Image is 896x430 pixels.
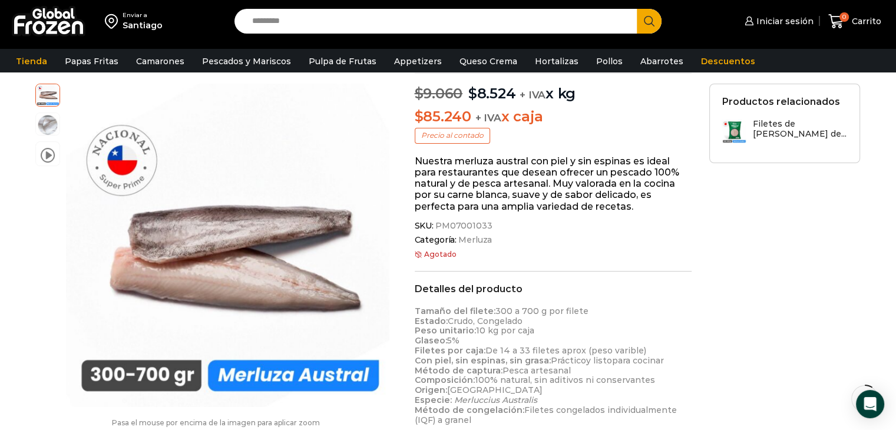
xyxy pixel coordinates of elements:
[388,50,448,72] a: Appetizers
[415,85,424,102] span: $
[415,355,581,366] span: Práctic
[643,355,664,366] span: cinar
[457,235,492,245] a: Merluza
[415,73,692,102] p: x kg
[612,355,637,366] span: para c
[415,108,471,125] bdi: 85.240
[415,108,692,125] p: x caja
[59,50,124,72] a: Papas Fritas
[415,283,692,295] h2: Detalles del producto
[415,85,463,102] bdi: 9.060
[468,85,477,102] span: $
[454,50,523,72] a: Queso Crema
[123,19,163,31] div: Santiago
[415,128,490,143] p: Precio al contado
[415,250,692,259] p: Agotado
[415,385,447,395] strong: Origen:
[637,9,662,34] button: Search button
[415,395,452,405] strong: Especie:
[415,355,551,366] strong: Con piel, sin espinas, sin grasa:
[695,50,761,72] a: Descuentos
[753,15,814,27] span: Iniciar sesión
[415,335,447,346] strong: Glaseo:
[454,395,537,405] em: Merluccius Australis
[722,96,839,107] h2: Productos relacionados
[123,11,163,19] div: Enviar a
[66,84,389,407] img: merluza-austral
[752,119,848,139] h3: Filetes de [PERSON_NAME] de...
[520,89,545,101] span: + IVA
[581,355,586,366] span: o
[856,390,884,418] div: Open Intercom Messenger
[722,119,848,144] a: Filetes de [PERSON_NAME] de...
[839,12,849,22] span: 0
[415,375,475,385] strong: Composición:
[586,355,607,366] span: y list
[415,345,485,356] strong: Filetes por caja:
[105,11,123,31] img: address-field-icon.svg
[529,50,584,72] a: Hortalizas
[130,50,190,72] a: Camarones
[36,82,59,106] span: merluza-austral
[468,85,516,102] bdi: 8.524
[415,235,692,245] span: Categoría:
[434,221,492,231] span: PM07001033
[415,405,524,415] strong: Método de congelación:
[10,50,53,72] a: Tienda
[66,84,389,407] div: 1 / 3
[590,50,629,72] a: Pollos
[825,8,884,35] a: 0 Carrito
[415,325,476,336] strong: Peso unitario:
[415,306,692,425] p: 300 a 700 g por filete Crudo, Congelado 10 kg por caja 5% De 14 a 33 filetes aprox (peso varible)...
[196,50,297,72] a: Pescados y Mariscos
[36,113,59,137] span: Mockups-bolsas-con-rider
[35,419,396,427] p: Pasa el mouse por encima de la imagen para aplicar zoom
[415,156,692,212] p: Nuestra merluza austral con piel y sin espinas es ideal para restaurantes que desean ofrecer un p...
[637,355,643,366] span: o
[849,15,881,27] span: Carrito
[607,355,612,366] span: o
[415,221,692,231] span: SKU:
[634,50,689,72] a: Abarrotes
[415,306,495,316] strong: Tamaño del filete:
[415,365,502,376] strong: Método de captura:
[303,50,382,72] a: Pulpa de Frutas
[415,316,448,326] strong: Estado:
[475,112,501,124] span: + IVA
[742,9,814,33] a: Iniciar sesión
[415,108,424,125] span: $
